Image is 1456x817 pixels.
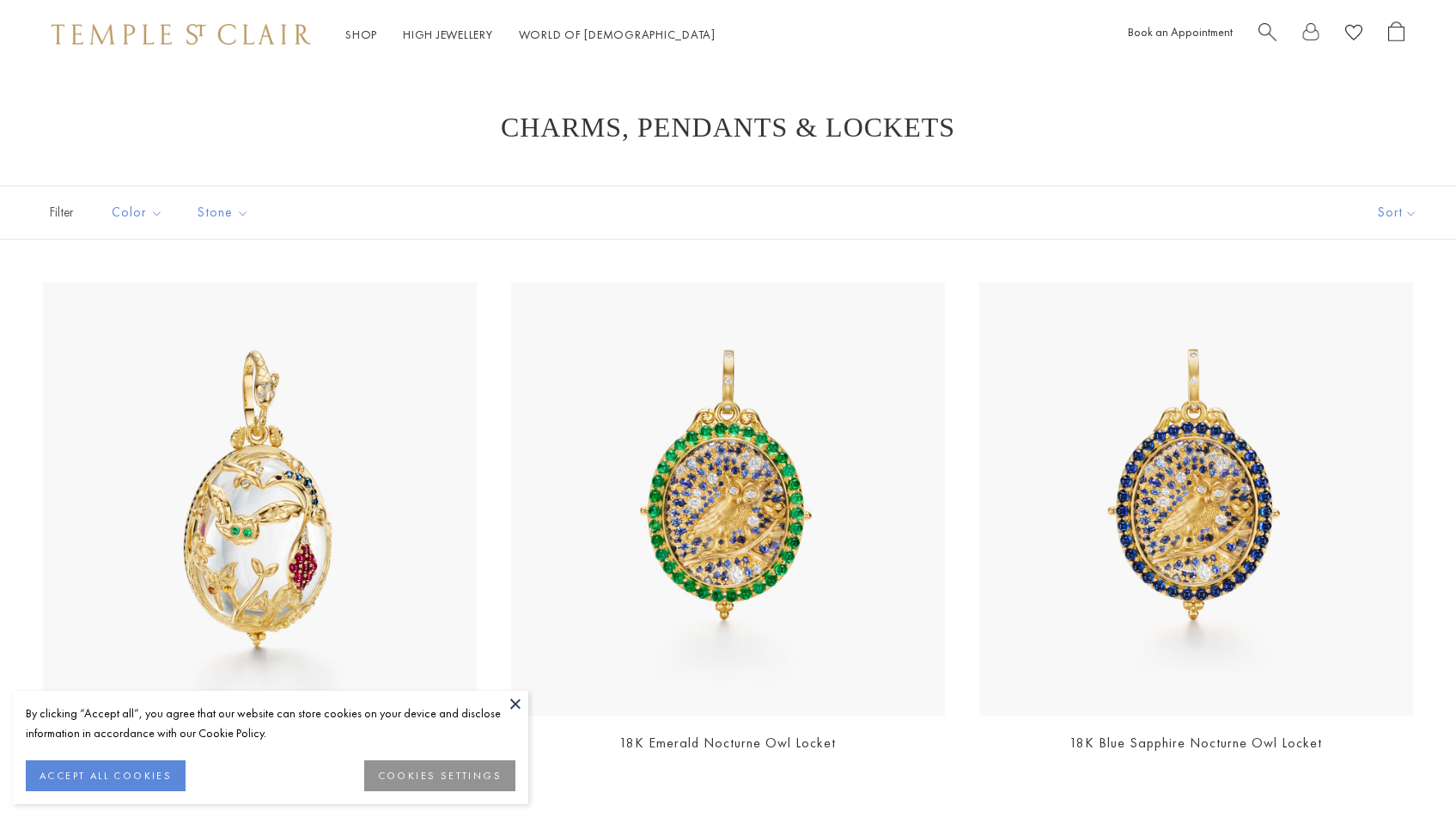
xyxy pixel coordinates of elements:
a: View Wishlist [1345,21,1362,48]
span: Color [103,202,176,223]
a: World of [DEMOGRAPHIC_DATA]World of [DEMOGRAPHIC_DATA] [519,27,716,42]
h1: Charms, Pendants & Lockets [69,112,1387,143]
button: Stone [185,193,262,232]
nav: Main navigation [345,24,716,46]
img: 18K Emerald Nocturne Owl Locket [511,283,945,716]
button: ACCEPT ALL COOKIES [26,760,186,791]
button: Show sort by [1339,186,1456,239]
a: Search [1258,21,1276,48]
a: 18K Blue Sapphire Nocturne Owl Locket [1069,734,1322,752]
img: Temple St. Clair [52,24,311,45]
a: 18K Emerald Nocturne Owl Locket [619,734,836,752]
a: ShopShop [345,27,377,42]
div: By clicking “Accept all”, you agree that our website can store cookies on your device and disclos... [26,704,515,743]
img: 18K Twilight Pendant [43,283,477,716]
a: High JewelleryHigh Jewellery [403,27,493,42]
img: 18K Blue Sapphire Nocturne Owl Locket [979,283,1413,716]
a: Book an Appointment [1128,24,1233,40]
span: Stone [189,202,262,223]
iframe: Gorgias live chat messenger [1370,736,1439,800]
button: Color [99,193,176,232]
button: COOKIES SETTINGS [364,760,515,791]
a: Open Shopping Bag [1388,21,1404,48]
